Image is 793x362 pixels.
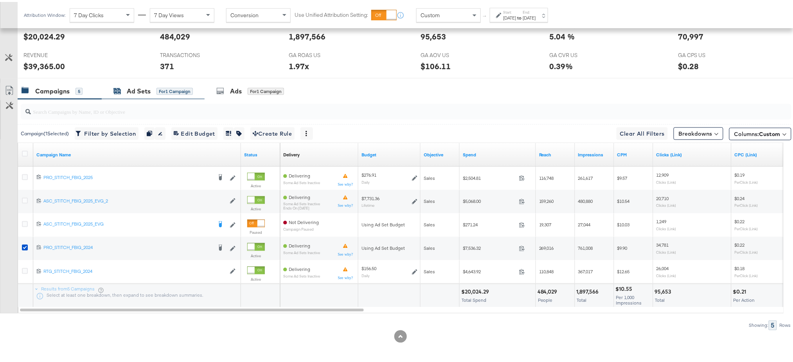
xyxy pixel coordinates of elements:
sub: ends on [DATE] [283,204,320,209]
div: for 1 Campaign [248,86,284,93]
span: Custom [421,10,440,17]
button: Edit Budget [171,125,218,138]
div: 5.04 % [550,29,575,40]
span: $10.54 [617,197,630,203]
span: 159,260 [539,197,554,203]
input: Search Campaigns by Name, ID or Objective [31,99,720,114]
span: GA AOV US [421,50,479,57]
div: 484,029 [538,287,560,294]
a: Shows the current state of your Ad Campaign. [244,150,277,156]
span: Delivering [289,171,310,177]
a: The average cost you've paid to have 1,000 impressions of your ad. [617,150,650,156]
div: 95,653 [655,287,674,294]
span: $5,068.00 [463,197,516,203]
span: Filter by Selection [77,127,136,137]
span: Clear All Filters [620,127,665,137]
sub: Clicks (Link) [656,272,676,276]
span: Delivering [289,192,310,198]
span: $0.24 [735,194,745,199]
a: Your campaign name. [36,150,238,156]
span: Sales [424,197,435,203]
label: Active [247,252,265,257]
sub: Clicks (Link) [656,225,676,229]
label: Use Unified Attribution Setting: [295,9,368,17]
span: GA CVR US [550,50,608,57]
div: 1,897,566 [289,29,325,40]
span: Total Spend [462,296,486,301]
div: $156.50 [361,264,376,270]
span: Total [577,296,587,301]
span: 34,781 [656,240,669,246]
a: The maximum amount you're willing to spend on your ads, on average each day or over the lifetime ... [361,150,417,156]
sub: Per Click (Link) [735,248,758,253]
span: 116,748 [539,173,554,179]
span: $9.90 [617,244,628,249]
div: PRO_STITCH_FBIG_2025 [43,172,212,179]
button: Create Rule [250,125,295,138]
div: 484,029 [160,29,190,40]
label: Active [247,181,265,186]
span: 261,617 [578,173,593,179]
div: Campaign ( 1 Selected) [21,128,69,135]
a: ASC_STITCH_FBIG_2025_EVG_2 [43,196,226,203]
span: Conversion [230,10,259,17]
span: Per Action [734,296,755,301]
span: Sales [424,220,435,226]
span: 367,017 [578,267,593,273]
a: RTG_STITCH_FBIG_2024 [43,267,226,273]
span: Columns: [734,128,780,136]
a: PRO_STITCH_FBIG_2025 [43,172,212,180]
div: Using Ad Set Budget [361,244,417,250]
div: $39,365.00 [23,59,65,70]
sub: Campaign Paused [283,226,319,230]
span: $0.22 [735,217,745,223]
label: Paused [247,228,265,233]
span: 20,710 [656,194,669,199]
label: Active [247,205,265,210]
span: 19,307 [539,220,552,226]
button: Columns:Custom [729,126,791,138]
a: The number of times your ad was served. On mobile apps an ad is counted as served the first time ... [578,150,611,156]
span: $9.57 [617,173,628,179]
span: Per 1,000 Impressions [616,293,642,304]
label: End: [523,8,536,13]
a: Reflects the ability of your Ad Campaign to achieve delivery based on ad states, schedule and bud... [283,150,300,156]
sub: Some Ad Sets Inactive [283,200,320,204]
a: Your campaign's objective. [424,150,457,156]
span: Sales [424,173,435,179]
div: Ad Sets [127,85,151,94]
span: $10.03 [617,220,630,226]
span: Total [655,296,665,301]
span: $4,643.92 [463,267,516,273]
span: 27,044 [578,220,591,226]
strong: to [516,13,523,19]
a: The number of clicks on links appearing on your ad or Page that direct people to your sites off F... [656,150,728,156]
span: $2,504.81 [463,173,516,179]
span: People [538,296,553,301]
span: 110,848 [539,267,554,273]
span: ↑ [482,13,489,16]
div: Delivery [283,150,300,156]
span: 1,249 [656,217,667,223]
sub: Daily [361,178,370,183]
label: Active [247,275,265,280]
div: 5 [769,319,777,328]
span: 7 Day Clicks [74,10,104,17]
div: Showing: [749,321,769,326]
span: $12.65 [617,267,630,273]
span: REVENUE [23,50,82,57]
div: 95,653 [421,29,446,40]
div: $10.55 [616,284,635,291]
div: 0.39% [550,59,573,70]
sub: Some Ad Sets Inactive [283,272,320,277]
div: $276.91 [361,170,376,176]
span: 26,004 [656,264,669,270]
span: $0.22 [735,240,745,246]
div: ASC_STITCH_FBIG_2025_EVG [43,219,212,226]
div: $106.11 [421,59,451,70]
sub: Per Click (Link) [735,178,758,183]
sub: Some Ad Sets Inactive [283,179,320,183]
span: $271.24 [463,220,516,226]
button: Filter by Selection [75,125,138,138]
